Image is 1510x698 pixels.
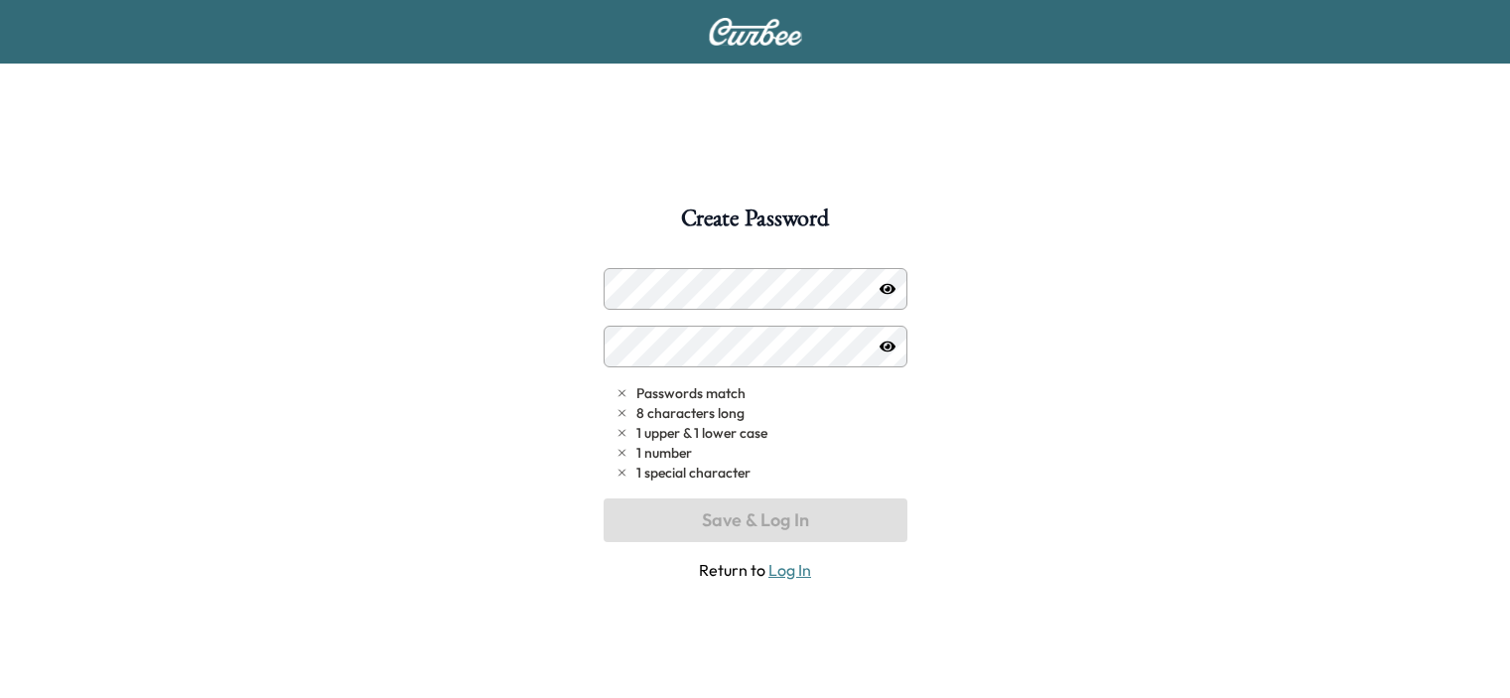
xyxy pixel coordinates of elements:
img: Curbee Logo [708,18,803,46]
span: Return to [604,558,907,582]
span: 1 upper & 1 lower case [636,423,767,443]
h1: Create Password [681,207,828,240]
span: 1 number [636,443,692,463]
span: 1 special character [636,463,751,483]
a: Log In [768,560,811,580]
span: Passwords match [636,383,746,403]
span: 8 characters long [636,403,745,423]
